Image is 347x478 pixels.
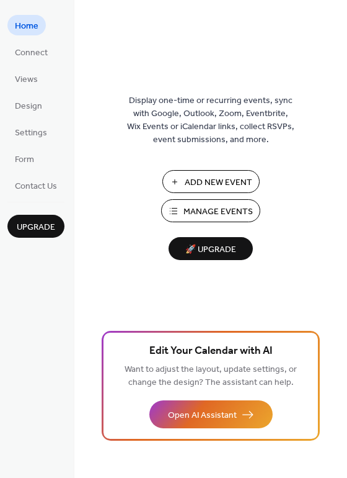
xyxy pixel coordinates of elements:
[162,170,260,193] button: Add New Event
[15,100,42,113] span: Design
[7,68,45,89] a: Views
[169,237,253,260] button: 🚀 Upgrade
[149,343,273,360] span: Edit Your Calendar with AI
[7,95,50,115] a: Design
[17,221,55,234] span: Upgrade
[125,361,297,391] span: Want to adjust the layout, update settings, or change the design? The assistant can help.
[168,409,237,422] span: Open AI Assistant
[15,153,34,166] span: Form
[15,127,47,140] span: Settings
[7,175,64,196] a: Contact Us
[15,20,38,33] span: Home
[7,42,55,62] a: Connect
[127,94,294,147] span: Display one-time or recurring events, sync with Google, Outlook, Zoom, Eventbrite, Wix Events or ...
[15,47,48,60] span: Connect
[176,241,245,258] span: 🚀 Upgrade
[7,122,55,142] a: Settings
[185,176,252,189] span: Add New Event
[161,199,260,222] button: Manage Events
[15,180,57,193] span: Contact Us
[183,205,253,219] span: Manage Events
[149,400,273,428] button: Open AI Assistant
[15,73,38,86] span: Views
[7,15,46,35] a: Home
[7,215,64,238] button: Upgrade
[7,148,42,169] a: Form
